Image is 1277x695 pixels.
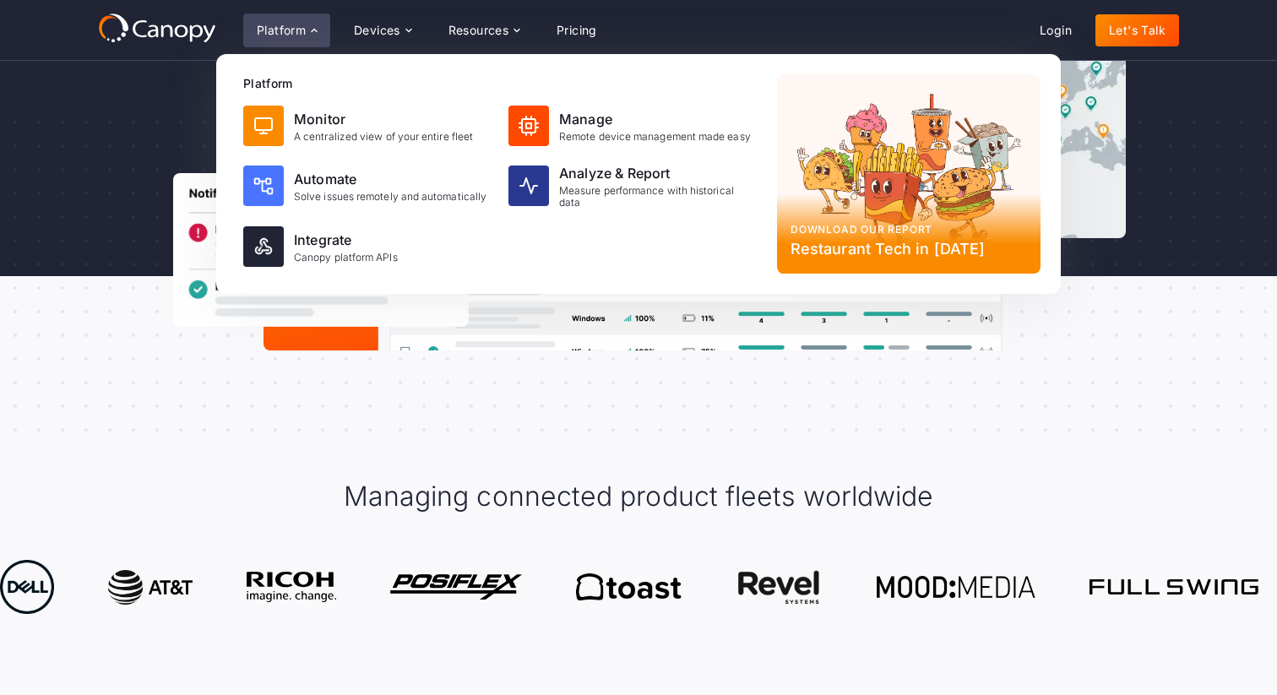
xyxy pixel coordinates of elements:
div: Resources [448,24,509,36]
h2: Managing connected product fleets worldwide [344,479,933,514]
div: Platform [257,24,306,36]
div: Download our report [791,222,1027,237]
img: Ricoh electronics and products uses Canopy [246,572,335,603]
div: A centralized view of your entire fleet [294,131,473,143]
div: Analyze & Report [559,163,757,183]
a: Analyze & ReportMeasure performance with historical data [502,156,763,216]
img: Canopy works with AT&T [107,570,192,605]
div: Manage [559,109,751,129]
img: Canopy works with Posiflex [389,574,521,599]
a: IntegrateCanopy platform APIs [236,220,498,274]
a: Login [1026,14,1085,46]
div: Measure performance with historical data [559,185,757,209]
img: Canopy works with Full Swing [1089,579,1258,594]
div: Resources [435,14,533,47]
div: Integrate [294,230,398,250]
div: Devices [354,24,400,36]
a: Download our reportRestaurant Tech in [DATE] [777,74,1041,274]
div: Restaurant Tech in [DATE] [791,237,1027,260]
img: Canopy works with Mood Media [876,576,1035,598]
div: Platform [243,74,763,92]
img: Canopy works with Toast [575,573,681,600]
nav: Platform [216,54,1061,294]
a: MonitorA centralized view of your entire fleet [236,99,498,153]
a: Let's Talk [1095,14,1179,46]
div: Automate [294,169,486,189]
div: Monitor [294,109,473,129]
div: Canopy platform APIs [294,252,398,263]
a: AutomateSolve issues remotely and automatically [236,156,498,216]
div: Remote device management made easy [559,131,751,143]
a: Pricing [543,14,611,46]
a: ManageRemote device management made easy [502,99,763,153]
div: Devices [340,14,425,47]
img: Canopy works with Revel Systems [735,570,822,605]
div: Solve issues remotely and automatically [294,191,486,203]
div: Platform [243,14,330,47]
